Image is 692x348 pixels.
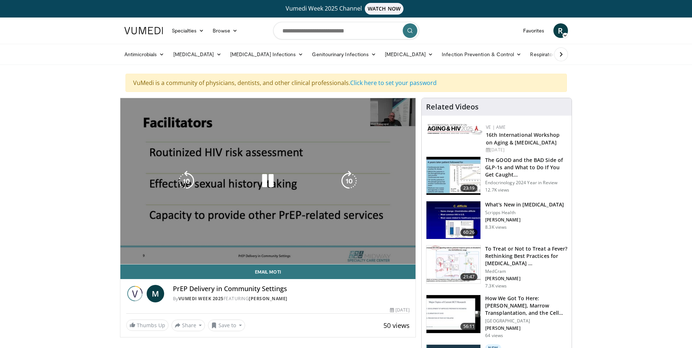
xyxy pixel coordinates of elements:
div: [DATE] [390,307,410,313]
p: 12.7K views [485,187,509,193]
a: Respiratory Infections [526,47,594,62]
img: VuMedi Logo [124,27,163,34]
a: Vumedi Week 2025 [178,295,224,302]
a: Vumedi Week 2025 ChannelWATCH NOW [125,3,567,15]
span: 60:26 [460,229,478,236]
a: VE | AME [486,124,506,130]
h4: Related Videos [426,103,479,111]
a: [MEDICAL_DATA] Infections [226,47,308,62]
p: Scripps Health [485,210,564,216]
p: MedCram [485,268,567,274]
a: Email Moti [120,264,416,279]
a: M [147,285,164,302]
p: [PERSON_NAME] [485,276,567,282]
a: R [553,23,568,38]
h3: To Treat or Not to Treat a Fever? Rethinking Best Practices for [MEDICAL_DATA] … [485,245,567,267]
a: Infection Prevention & Control [437,47,526,62]
img: e8f07e1b-50c7-4cb4-ba1c-2e7d745c9644.150x105_q85_crop-smart_upscale.jpg [426,295,480,333]
span: 21:47 [460,273,478,281]
span: 50 views [383,321,410,330]
img: Vumedi Week 2025 [126,285,144,302]
img: 756cb5e3-da60-49d4-af2c-51c334342588.150x105_q85_crop-smart_upscale.jpg [426,157,480,195]
p: [PERSON_NAME] [485,217,564,223]
span: 23:19 [460,185,478,192]
input: Search topics, interventions [273,22,419,39]
h4: PrEP Delivery in Community Settings [173,285,410,293]
a: Thumbs Up [126,320,169,331]
p: Endocrinology 2024 Year in Review [485,180,567,186]
p: [GEOGRAPHIC_DATA] [485,318,567,324]
video-js: Video Player [120,98,416,264]
button: Save to [208,320,245,331]
a: 23:19 The GOOD and the BAD Side of GLP-1s and What to Do If You Get Caught… Endocrinology 2024 Ye... [426,156,567,195]
h3: What's New in [MEDICAL_DATA] [485,201,564,208]
p: 64 views [485,333,503,339]
a: Favorites [519,23,549,38]
a: Genitourinary Infections [308,47,380,62]
a: [MEDICAL_DATA] [380,47,437,62]
img: 17417671-29c8-401a-9d06-236fa126b08d.150x105_q85_crop-smart_upscale.jpg [426,245,480,283]
img: 8828b190-63b7-4755-985f-be01b6c06460.150x105_q85_crop-smart_upscale.jpg [426,201,480,239]
a: Browse [208,23,242,38]
div: [DATE] [486,147,566,153]
h3: The GOOD and the BAD Side of GLP-1s and What to Do If You Get Caught… [485,156,567,178]
div: VuMedi is a community of physicians, dentists, and other clinical professionals. [125,74,567,92]
h3: How We Got To Here: [PERSON_NAME], Marrow Transplantation, and the Cell… [485,295,567,317]
p: 7.3K views [485,283,507,289]
button: Share [171,320,205,331]
a: [MEDICAL_DATA] [169,47,226,62]
span: WATCH NOW [365,3,403,15]
a: 16th International Workshop on Aging & [MEDICAL_DATA] [486,131,560,146]
a: Antimicrobials [120,47,169,62]
a: 21:47 To Treat or Not to Treat a Fever? Rethinking Best Practices for [MEDICAL_DATA] … MedCram [P... [426,245,567,289]
a: 60:26 What's New in [MEDICAL_DATA] Scripps Health [PERSON_NAME] 8.3K views [426,201,567,240]
a: Click here to set your password [350,79,437,87]
p: 8.3K views [485,224,507,230]
a: 56:11 How We Got To Here: [PERSON_NAME], Marrow Transplantation, and the Cell… [GEOGRAPHIC_DATA] ... [426,295,567,339]
p: [PERSON_NAME] [485,325,567,331]
a: Specialties [167,23,209,38]
img: bc2467d1-3f88-49dc-9c22-fa3546bada9e.png.150x105_q85_autocrop_double_scale_upscale_version-0.2.jpg [428,124,482,135]
a: [PERSON_NAME] [249,295,287,302]
div: By FEATURING [173,295,410,302]
span: 56:11 [460,323,478,330]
